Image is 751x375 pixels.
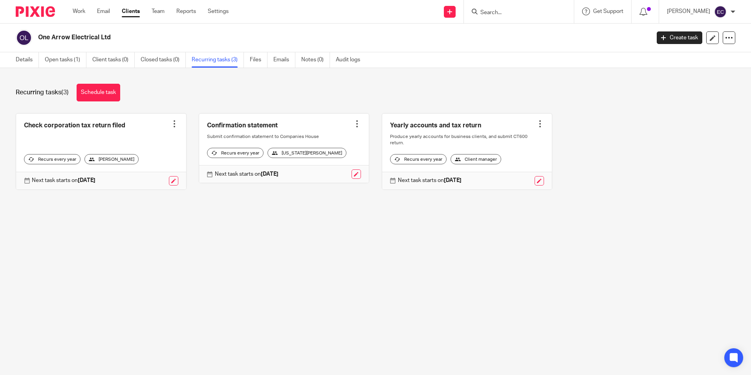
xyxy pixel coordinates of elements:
[152,7,165,15] a: Team
[261,171,278,177] strong: [DATE]
[16,6,55,17] img: Pixie
[714,6,727,18] img: svg%3E
[38,33,524,42] h2: One Arrow Electrical Ltd
[208,7,229,15] a: Settings
[97,7,110,15] a: Email
[390,154,447,164] div: Recurs every year
[78,178,95,183] strong: [DATE]
[273,52,295,68] a: Emails
[192,52,244,68] a: Recurring tasks (3)
[215,170,278,178] p: Next task starts on
[92,52,135,68] a: Client tasks (0)
[32,176,95,184] p: Next task starts on
[250,52,267,68] a: Files
[73,7,85,15] a: Work
[444,178,462,183] strong: [DATE]
[45,52,86,68] a: Open tasks (1)
[480,9,550,17] input: Search
[61,89,69,96] span: (3)
[16,52,39,68] a: Details
[657,31,702,44] a: Create task
[16,29,32,46] img: svg%3E
[301,52,330,68] a: Notes (0)
[207,148,264,158] div: Recurs every year
[77,84,120,101] a: Schedule task
[336,52,366,68] a: Audit logs
[122,7,140,15] a: Clients
[667,7,710,15] p: [PERSON_NAME]
[593,9,623,14] span: Get Support
[451,154,501,164] div: Client manager
[16,88,69,97] h1: Recurring tasks
[267,148,346,158] div: [US_STATE][PERSON_NAME]
[398,176,462,184] p: Next task starts on
[141,52,186,68] a: Closed tasks (0)
[84,154,139,164] div: [PERSON_NAME]
[24,154,81,164] div: Recurs every year
[176,7,196,15] a: Reports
